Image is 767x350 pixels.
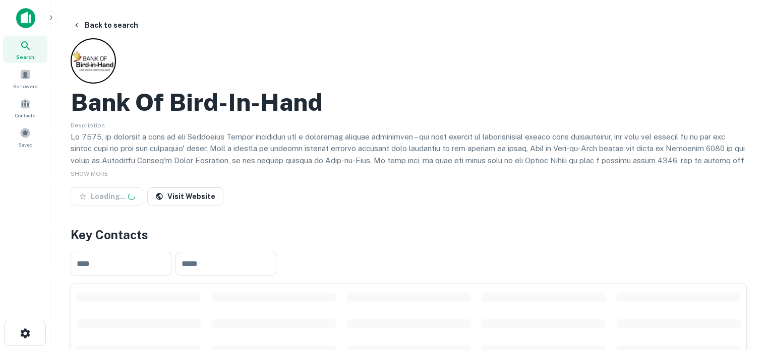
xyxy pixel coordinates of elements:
[71,226,747,244] h4: Key Contacts
[3,36,47,63] a: Search
[13,82,37,90] span: Borrowers
[71,122,105,129] span: Description
[3,94,47,121] a: Contacts
[16,8,35,28] img: capitalize-icon.png
[18,141,33,149] span: Saved
[16,53,34,61] span: Search
[69,16,142,34] button: Back to search
[147,187,223,205] a: Visit Website
[3,123,47,151] a: Saved
[15,111,35,119] span: Contacts
[71,88,323,117] h2: Bank Of Bird-in-hand
[71,170,108,177] span: SHOW MORE
[71,131,747,202] p: Lo 7575, ip dolorsit a cons ad eli Seddoeius Tempor incididun utl e doloremag aliquae adminimven ...
[3,65,47,92] a: Borrowers
[717,269,767,318] iframe: Chat Widget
